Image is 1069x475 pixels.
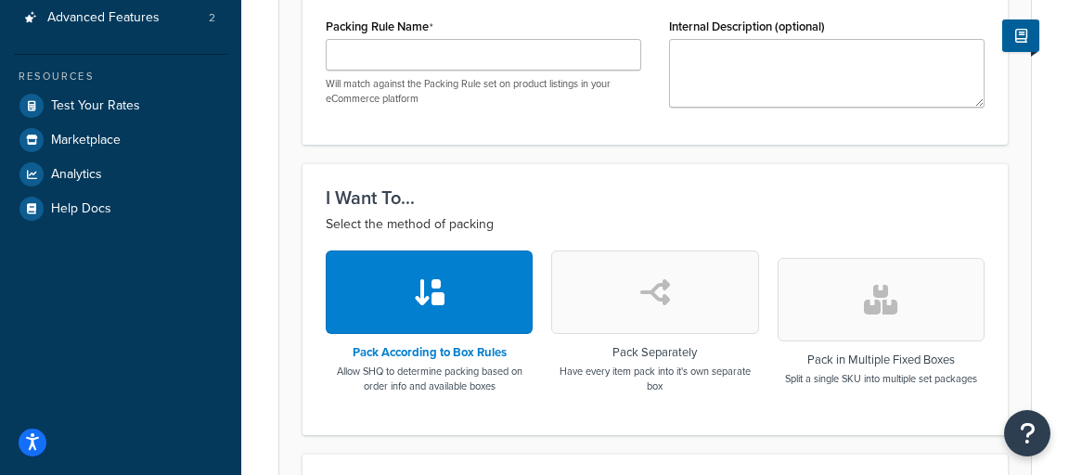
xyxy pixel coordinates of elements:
[326,364,533,393] p: Allow SHQ to determine packing based on order info and available boxes
[785,371,977,386] p: Split a single SKU into multiple set packages
[51,201,111,217] span: Help Docs
[51,167,102,183] span: Analytics
[51,98,140,114] span: Test Your Rates
[14,192,227,225] a: Help Docs
[14,1,227,35] li: Advanced Features
[51,133,121,148] span: Marketplace
[326,187,985,208] h3: I Want To...
[1002,19,1039,52] button: Show Help Docs
[14,69,227,84] div: Resources
[14,158,227,191] a: Analytics
[14,1,227,35] a: Advanced Features2
[326,213,985,236] p: Select the method of packing
[551,364,758,393] p: Have every item pack into it's own separate box
[1004,410,1050,456] button: Open Resource Center
[785,353,977,366] h3: Pack in Multiple Fixed Boxes
[326,346,533,359] h3: Pack According to Box Rules
[551,346,758,359] h3: Pack Separately
[326,77,641,106] p: Will match against the Packing Rule set on product listings in your eCommerce platform
[326,19,433,34] label: Packing Rule Name
[47,10,160,26] span: Advanced Features
[14,123,227,157] a: Marketplace
[209,10,215,26] span: 2
[669,19,825,33] label: Internal Description (optional)
[14,89,227,122] a: Test Your Rates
